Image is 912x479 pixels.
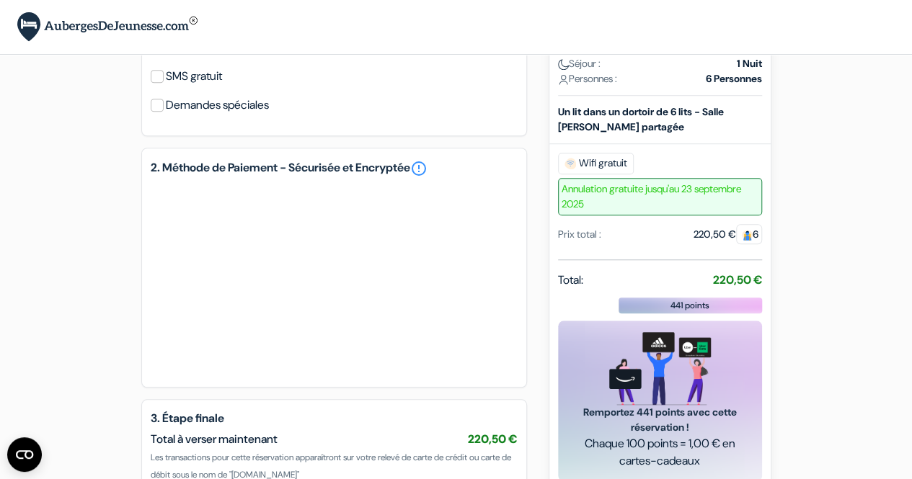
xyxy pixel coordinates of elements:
[166,95,269,115] label: Demandes spéciales
[558,227,601,242] div: Prix total :
[670,299,709,312] span: 441 points
[166,66,222,86] label: SMS gratuit
[558,272,583,289] span: Total:
[558,178,762,215] span: Annulation gratuite jusqu'au 23 septembre 2025
[706,71,762,86] strong: 6 Personnes
[742,230,753,241] img: guest.svg
[558,59,569,70] img: moon.svg
[7,437,42,472] button: Ouvrir le widget CMP
[468,431,518,447] span: 220,50 €
[17,12,198,42] img: AubergesDeJeunesse.com
[736,224,762,244] span: 6
[737,56,762,71] strong: 1 Nuit
[410,160,428,177] a: error_outline
[575,405,745,435] span: Remportez 441 points avec cette réservation !
[565,158,576,169] img: free_wifi.svg
[558,105,724,133] b: Un lit dans un dortoir de 6 lits - Salle [PERSON_NAME] partagée
[558,74,569,85] img: user_icon.svg
[609,332,711,405] img: gift_card_hero_new.png
[558,71,617,86] span: Personnes :
[694,227,762,242] div: 220,50 €
[151,431,278,447] span: Total à verser maintenant
[713,272,762,287] strong: 220,50 €
[558,56,601,71] span: Séjour :
[151,411,518,425] h5: 3. Étape finale
[151,160,518,177] h5: 2. Méthode de Paiement - Sécurisée et Encryptée
[165,197,503,361] iframe: Cadre de saisie sécurisé pour le paiement
[575,435,745,470] span: Chaque 100 points = 1,00 € en cartes-cadeaux
[558,153,634,174] span: Wifi gratuit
